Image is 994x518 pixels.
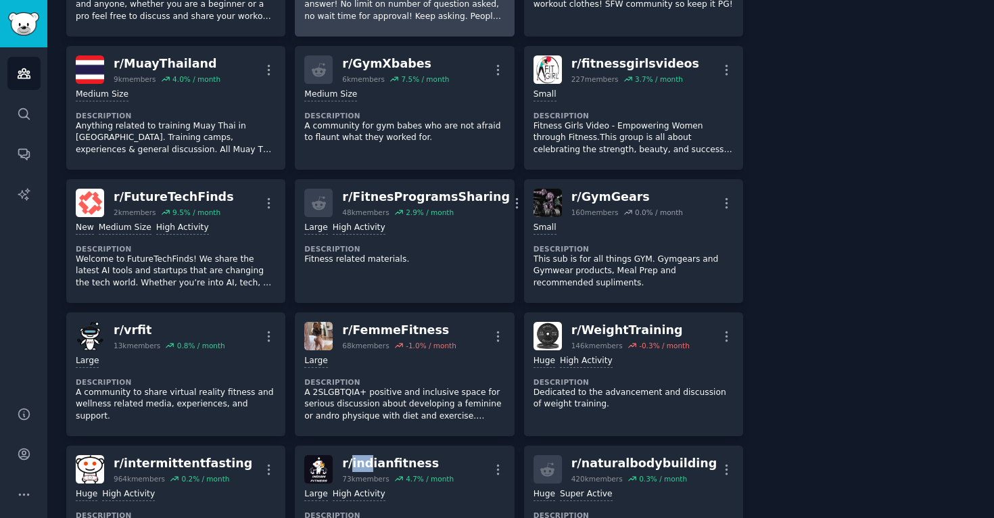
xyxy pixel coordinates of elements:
dt: Description [76,377,276,387]
a: r/GymXbabes6kmembers7.5% / monthMedium SizeDescriptionA community for gym babes who are not afrai... [295,46,514,170]
div: 2.9 % / month [406,208,454,217]
a: WeightTrainingr/WeightTraining146kmembers-0.3% / monthHugeHigh ActivityDescriptionDedicated to th... [524,312,743,436]
a: MuayThailandr/MuayThailand9kmembers4.0% / monthMedium SizeDescriptionAnything related to training... [66,46,285,170]
div: Medium Size [99,222,151,235]
a: r/FitnesProgramsSharing48kmembers2.9% / monthLargeHigh ActivityDescriptionFitness related materials. [295,179,514,303]
div: -1.0 % / month [406,341,456,350]
img: FutureTechFinds [76,189,104,217]
div: 0.0 % / month [635,208,683,217]
div: 0.3 % / month [639,474,687,484]
div: 2k members [114,208,156,217]
p: A community to share virtual reality fitness and wellness related media, experiences, and support. [76,387,276,423]
a: vrfitr/vrfit13kmembers0.8% / monthLargeDescriptionA community to share virtual reality fitness an... [66,312,285,436]
div: High Activity [333,222,385,235]
div: Huge [534,488,555,501]
div: 227 members [571,74,619,84]
div: 48k members [342,208,389,217]
img: GymGears [534,189,562,217]
div: r/ intermittentfasting [114,455,252,472]
div: Medium Size [76,89,128,101]
div: Huge [76,488,97,501]
p: Fitness related materials. [304,254,504,266]
div: r/ GymGears [571,189,683,206]
dt: Description [304,111,504,120]
div: High Activity [156,222,209,235]
p: This sub is for all things GYM. Gymgears and Gymwear products, Meal Prep and recommended supliments. [534,254,734,289]
div: 3.7 % / month [635,74,683,84]
div: 4.0 % / month [172,74,220,84]
div: Huge [534,355,555,368]
div: 964k members [114,474,165,484]
a: FutureTechFindsr/FutureTechFinds2kmembers9.5% / monthNewMedium SizeHigh ActivityDescriptionWelcom... [66,179,285,303]
div: 146k members [571,341,623,350]
div: 0.2 % / month [181,474,229,484]
div: 9k members [114,74,156,84]
dt: Description [534,244,734,254]
div: Small [534,89,557,101]
a: FemmeFitnessr/FemmeFitness68kmembers-1.0% / monthLargeDescriptionA 2SLGBTQIA+ positive and inclus... [295,312,514,436]
div: Medium Size [304,89,357,101]
dt: Description [76,111,276,120]
p: A 2SLGBTQIA+ positive and inclusive space for serious discussion about developing a feminine or a... [304,387,504,423]
div: High Activity [102,488,155,501]
div: 13k members [114,341,160,350]
div: r/ GymXbabes [342,55,449,72]
div: 160 members [571,208,619,217]
div: High Activity [333,488,385,501]
div: r/ naturalbodybuilding [571,455,717,472]
p: Welcome to FutureTechFinds! We share the latest AI tools and startups that are changing the tech ... [76,254,276,289]
p: Fitness Girls Video - Empowering Women through Fitness.This group is all about celebrating the st... [534,120,734,156]
img: MuayThailand [76,55,104,84]
div: 0.8 % / month [177,341,225,350]
div: 6k members [342,74,385,84]
div: r/ MuayThailand [114,55,220,72]
div: Large [304,488,327,501]
div: 68k members [342,341,389,350]
div: 7.5 % / month [401,74,449,84]
div: Super Active [560,488,613,501]
div: r/ vrfit [114,322,225,339]
div: r/ FitnesProgramsSharing [342,189,510,206]
div: r/ FutureTechFinds [114,189,234,206]
dt: Description [76,244,276,254]
div: 4.7 % / month [406,474,454,484]
div: 9.5 % / month [172,208,220,217]
a: fitnessgirlsvideosr/fitnessgirlsvideos227members3.7% / monthSmallDescriptionFitness Girls Video -... [524,46,743,170]
p: A community for gym babes who are not afraid to flaunt what they worked for. [304,120,504,144]
div: r/ indianfitness [342,455,454,472]
img: indianfitness [304,455,333,484]
img: GummySearch logo [8,12,39,36]
div: 73k members [342,474,389,484]
div: Large [76,355,99,368]
div: Small [534,222,557,235]
dt: Description [534,377,734,387]
div: Large [304,355,327,368]
p: Anything related to training Muay Thai in [GEOGRAPHIC_DATA]. Training camps, experiences & genera... [76,120,276,156]
div: 420k members [571,474,623,484]
img: intermittentfasting [76,455,104,484]
div: Large [304,222,327,235]
div: r/ WeightTraining [571,322,690,339]
img: WeightTraining [534,322,562,350]
div: New [76,222,94,235]
img: fitnessgirlsvideos [534,55,562,84]
a: GymGearsr/GymGears160members0.0% / monthSmallDescriptionThis sub is for all things GYM. Gymgears ... [524,179,743,303]
dt: Description [304,377,504,387]
dt: Description [534,111,734,120]
p: Dedicated to the advancement and discussion of weight training. [534,387,734,410]
dt: Description [304,244,504,254]
div: r/ FemmeFitness [342,322,456,339]
div: r/ fitnessgirlsvideos [571,55,699,72]
img: vrfit [76,322,104,350]
div: -0.3 % / month [639,341,690,350]
img: FemmeFitness [304,322,333,350]
div: High Activity [560,355,613,368]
